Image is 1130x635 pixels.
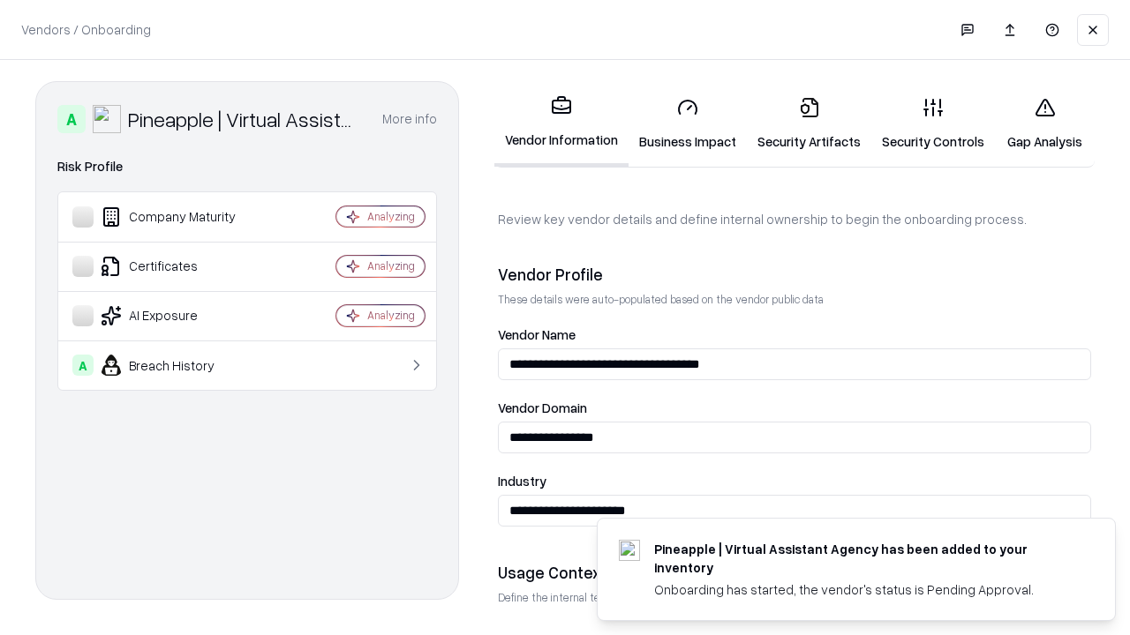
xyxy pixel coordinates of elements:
div: AI Exposure [72,305,283,326]
p: Review key vendor details and define internal ownership to begin the onboarding process. [498,210,1091,228]
a: Gap Analysis [995,83,1095,165]
div: Analyzing [367,308,415,323]
div: Risk Profile [57,156,437,177]
div: A [57,105,86,133]
img: Pineapple | Virtual Assistant Agency [93,105,121,133]
p: These details were auto-populated based on the vendor public data [498,292,1091,307]
button: More info [382,103,437,135]
label: Vendor Domain [498,401,1091,415]
div: Pineapple | Virtual Assistant Agency [128,105,361,133]
a: Security Controls [871,83,995,165]
p: Vendors / Onboarding [21,20,151,39]
a: Vendor Information [494,81,629,167]
div: Onboarding has started, the vendor's status is Pending Approval. [654,580,1073,599]
div: Breach History [72,355,283,376]
div: Analyzing [367,258,415,273]
p: Define the internal team and reason for using this vendor. This helps assess business relevance a... [498,590,1091,605]
img: trypineapple.com [619,540,640,561]
div: Pineapple | Virtual Assistant Agency has been added to your inventory [654,540,1073,577]
div: Vendor Profile [498,264,1091,285]
a: Business Impact [629,83,747,165]
a: Security Artifacts [747,83,871,165]
div: Certificates [72,256,283,277]
div: Usage Context [498,562,1091,583]
div: Company Maturity [72,206,283,228]
div: A [72,355,94,376]
label: Industry [498,474,1091,488]
label: Vendor Name [498,328,1091,341]
div: Analyzing [367,209,415,224]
